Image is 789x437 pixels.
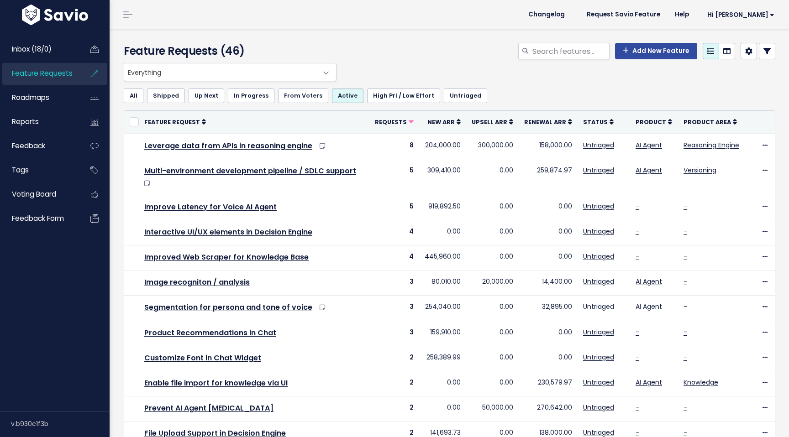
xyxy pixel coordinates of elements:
td: 0.00 [466,296,519,321]
a: From Voters [278,88,328,103]
a: Feedback [2,135,76,156]
td: 0.00 [419,396,466,421]
a: AI Agent [636,140,662,150]
a: - [636,328,639,337]
a: Roadmaps [2,87,76,108]
a: - [684,428,687,437]
td: 2 [369,346,419,371]
a: Requests [375,117,414,126]
a: - [684,227,687,236]
a: New ARR [427,117,461,126]
td: 0.00 [419,220,466,245]
span: Roadmaps [12,93,49,102]
a: Tags [2,160,76,181]
a: In Progress [228,88,274,103]
td: 445,960.00 [419,245,466,271]
a: Untriaged [444,88,487,103]
a: - [684,302,687,311]
td: 0.00 [519,346,578,371]
td: 80,010.00 [419,271,466,296]
a: Untriaged [583,378,614,387]
a: - [684,353,687,362]
span: Everything [124,63,318,81]
td: 3 [369,296,419,321]
span: Inbox (18/0) [12,44,52,54]
td: 0.00 [466,159,519,195]
a: Reports [2,111,76,132]
span: Everything [124,63,337,81]
a: - [684,252,687,261]
span: Reports [12,117,39,126]
a: Feature Request [144,117,206,126]
a: Product Recommendations in Chat [144,328,276,338]
a: Add New Feature [615,43,697,59]
span: Product [636,118,666,126]
span: Status [583,118,608,126]
a: - [636,202,639,211]
td: 3 [369,271,419,296]
td: 0.00 [466,220,519,245]
a: - [636,403,639,412]
img: logo-white.9d6f32f41409.svg [20,5,90,25]
td: 259,874.97 [519,159,578,195]
span: Upsell ARR [472,118,507,126]
td: 5 [369,159,419,195]
a: Improved Web Scraper for Knowledge Base [144,252,309,262]
a: Untriaged [583,252,614,261]
a: Reasoning Engine [684,140,739,150]
span: Feedback form [12,213,64,223]
td: 309,410.00 [419,159,466,195]
span: Product Area [684,118,731,126]
span: Changelog [528,11,565,18]
td: 2 [369,396,419,421]
td: 0.00 [466,195,519,220]
a: Versioning [684,166,716,175]
td: 0.00 [519,321,578,346]
a: Up Next [189,88,224,103]
a: Untriaged [583,202,614,211]
a: Customize Font in Chat Widget [144,353,261,363]
td: 32,895.00 [519,296,578,321]
a: Hi [PERSON_NAME] [696,8,782,22]
a: Interactive UI/UX elements in Decision Engine [144,227,312,237]
a: - [636,353,639,362]
a: AI Agent [636,277,662,286]
a: - [684,277,687,286]
a: - [684,403,687,412]
td: 0.00 [519,195,578,220]
td: 0.00 [466,245,519,271]
a: Improve Latency for Voice AI Agent [144,202,277,212]
a: Feedback form [2,208,76,229]
a: Untriaged [583,428,614,437]
a: AI Agent [636,302,662,311]
td: 5 [369,195,419,220]
a: All [124,88,143,103]
a: Prevent AI Agent [MEDICAL_DATA] [144,403,274,413]
span: Tags [12,165,29,175]
a: Untriaged [583,302,614,311]
a: Untriaged [583,328,614,337]
td: 0.00 [519,220,578,245]
a: - [636,227,639,236]
td: 300,000.00 [466,134,519,159]
a: Multi-environment development pipeline / SDLC support [144,166,356,176]
div: v.b930c1f3b [11,412,110,436]
a: Untriaged [583,277,614,286]
span: New ARR [427,118,455,126]
a: High Pri / Low Effort [367,88,440,103]
td: 50,000.00 [466,396,519,421]
a: Untriaged [583,166,614,175]
a: Leverage data from APIs in reasoning engine [144,140,312,151]
a: Enable file import for knowledge via UI [144,378,288,388]
span: Feature Request [144,118,200,126]
input: Search features... [531,43,610,59]
td: 0.00 [419,371,466,396]
td: 4 [369,220,419,245]
td: 159,910.00 [419,321,466,346]
span: Requests [375,118,407,126]
ul: Filter feature requests [124,88,775,103]
span: Hi [PERSON_NAME] [707,11,774,18]
a: Feature Requests [2,63,76,84]
a: Knowledge [684,378,718,387]
td: 254,040.00 [419,296,466,321]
